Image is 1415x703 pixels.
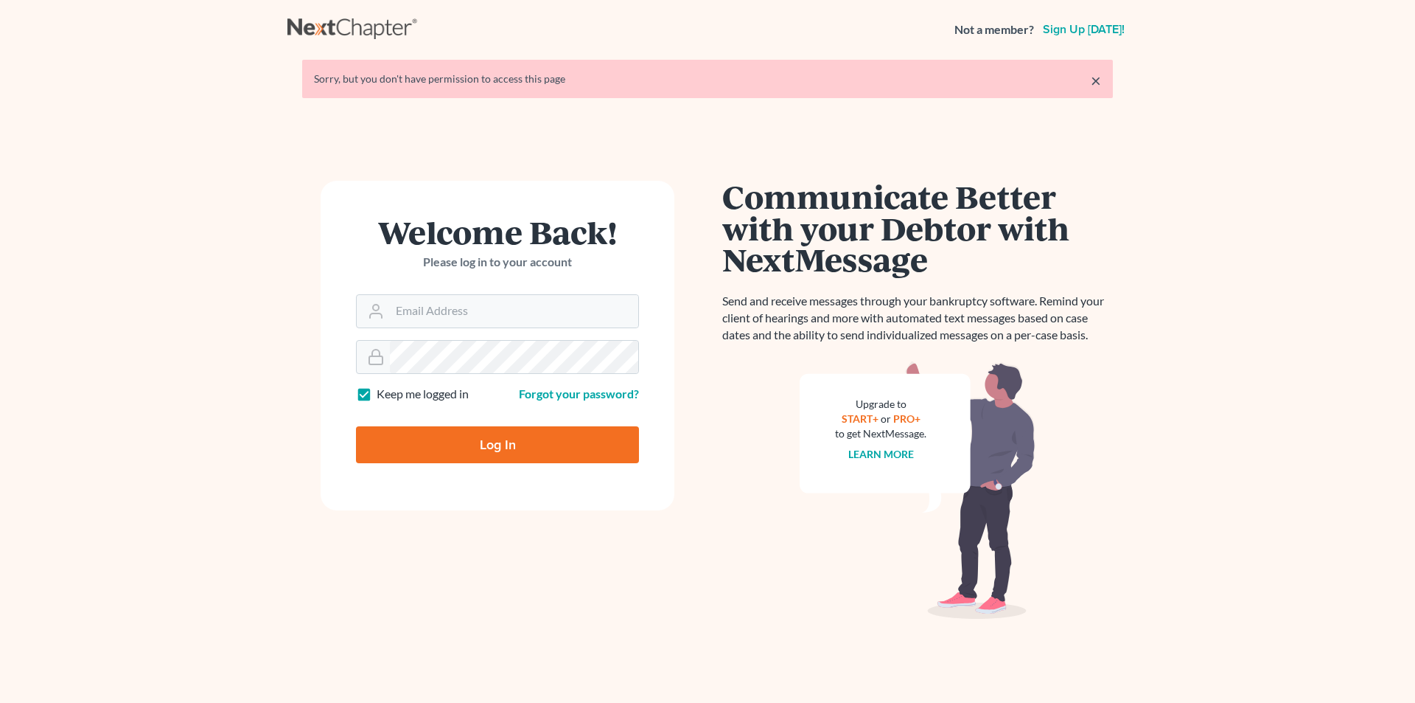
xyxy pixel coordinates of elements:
strong: Not a member? [954,21,1034,38]
h1: Communicate Better with your Debtor with NextMessage [722,181,1113,275]
a: START+ [842,412,878,425]
a: Forgot your password? [519,387,639,401]
div: to get NextMessage. [835,426,926,441]
div: Upgrade to [835,397,926,412]
a: Sign up [DATE]! [1040,24,1128,35]
a: Learn more [848,448,914,460]
div: Sorry, but you don't have permission to access this page [314,72,1101,86]
p: Send and receive messages through your bankruptcy software. Remind your client of hearings and mo... [722,293,1113,344]
input: Email Address [390,295,638,328]
label: Keep me logged in [377,386,469,403]
input: Log In [356,426,639,463]
h1: Welcome Back! [356,216,639,248]
span: or [881,412,891,425]
a: × [1091,72,1101,89]
p: Please log in to your account [356,254,639,271]
a: PRO+ [893,412,920,425]
img: nextmessage_bg-59042aed3d76b12b5cd301f8e5b87938c9018125f34e5fa2b7a6b67550977c72.svg [800,361,1035,620]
